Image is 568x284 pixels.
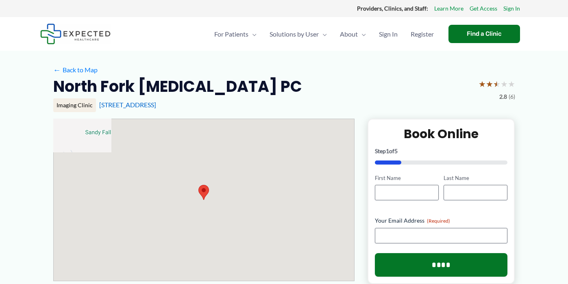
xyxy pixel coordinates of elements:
[508,76,515,91] span: ★
[263,20,333,48] a: Solutions by UserMenu Toggle
[470,3,497,14] a: Get Access
[479,76,486,91] span: ★
[208,20,440,48] nav: Primary Site Navigation
[99,101,156,108] a: [STREET_ADDRESS]
[501,76,508,91] span: ★
[444,174,507,182] label: Last Name
[53,98,96,112] div: Imaging Clinic
[40,24,111,44] img: Expected Healthcare Logo - side, dark font, small
[340,20,358,48] span: About
[270,20,319,48] span: Solutions by User
[372,20,404,48] a: Sign In
[357,5,428,12] strong: Providers, Clinics, and Staff:
[375,217,508,225] label: Your Email Address
[214,20,248,48] span: For Patients
[53,64,98,76] a: ←Back to Map
[53,66,61,74] span: ←
[319,20,327,48] span: Menu Toggle
[208,20,263,48] a: For PatientsMenu Toggle
[493,76,501,91] span: ★
[386,147,389,154] span: 1
[248,20,257,48] span: Menu Toggle
[448,25,520,43] a: Find a Clinic
[53,76,302,96] h2: North Fork [MEDICAL_DATA] PC
[509,91,515,102] span: (6)
[486,76,493,91] span: ★
[375,126,508,142] h2: Book Online
[503,3,520,14] a: Sign In
[404,20,440,48] a: Register
[499,91,507,102] span: 2.8
[379,20,398,48] span: Sign In
[434,3,464,14] a: Learn More
[394,147,398,154] span: 5
[333,20,372,48] a: AboutMenu Toggle
[358,20,366,48] span: Menu Toggle
[375,148,508,154] p: Step of
[375,174,439,182] label: First Name
[411,20,434,48] span: Register
[427,218,450,224] span: (Required)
